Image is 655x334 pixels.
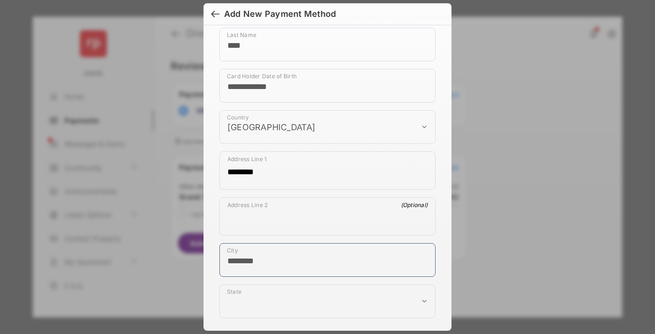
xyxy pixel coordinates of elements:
div: payment_method_screening[postal_addresses][addressLine1] [219,151,436,190]
div: Add New Payment Method [224,9,336,19]
div: payment_method_screening[postal_addresses][locality] [219,243,436,277]
div: payment_method_screening[postal_addresses][country] [219,110,436,144]
div: payment_method_screening[postal_addresses][administrativeArea] [219,284,436,318]
div: payment_method_screening[postal_addresses][addressLine2] [219,197,436,236]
